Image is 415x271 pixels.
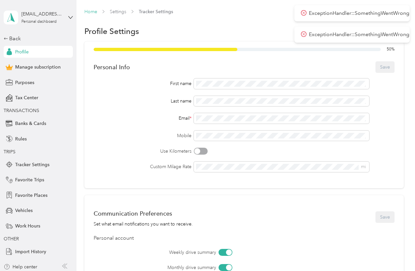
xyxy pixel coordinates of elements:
[94,163,192,170] label: Custom Milage Rate
[131,249,216,256] label: Weekly drive summary
[94,132,192,139] label: Mobile
[15,176,44,183] span: Favorite Trips
[15,161,49,168] span: Tracker Settings
[15,248,46,255] span: Import History
[94,115,192,122] div: Email
[15,94,38,101] span: Tax Center
[15,223,40,229] span: Work Hours
[309,9,410,17] p: ExceptionHandler::SomethingWentWrong
[94,210,193,217] div: Communication Preferences
[15,207,33,214] span: Vehicles
[139,8,173,15] span: Tracker Settings
[378,234,415,271] iframe: Everlance-gr Chat Button Frame
[15,48,29,55] span: Profile
[94,221,193,227] div: Set what email notifications you want to receive.
[15,64,61,71] span: Manage subscription
[4,263,37,270] button: Help center
[131,264,216,271] label: Monthly drive summary
[4,35,70,43] div: Back
[94,80,192,87] div: First name
[94,64,130,71] div: Personal Info
[361,164,366,169] span: mi
[110,9,126,15] a: Settings
[309,31,410,39] p: ExceptionHandler::SomethingWentWrong
[15,79,34,86] span: Purposes
[4,236,19,242] span: OTHER
[4,108,39,113] span: TRANSACTIONS
[94,234,394,242] div: Personal account
[21,20,57,24] div: Personal dashboard
[94,148,192,155] label: Use Kilometers
[84,28,139,35] h1: Profile Settings
[15,120,46,127] span: Banks & Cards
[15,192,47,199] span: Favorite Places
[94,98,192,105] div: Last name
[15,135,27,142] span: Rules
[84,9,97,15] a: Home
[387,46,395,52] span: 50 %
[21,11,63,17] div: [EMAIL_ADDRESS][DOMAIN_NAME]
[4,149,15,155] span: TRIPS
